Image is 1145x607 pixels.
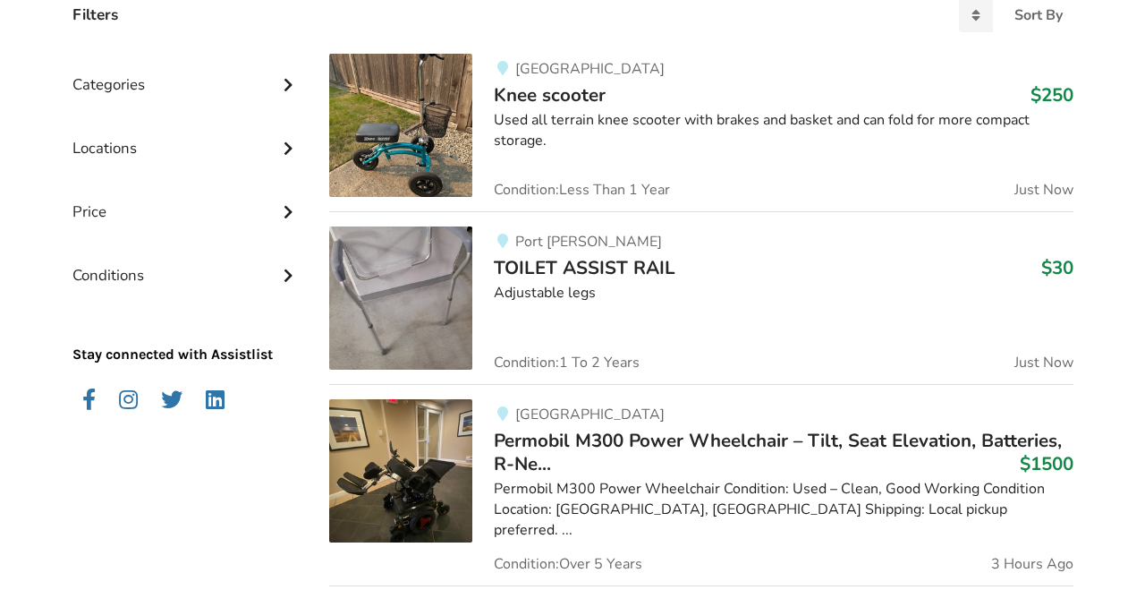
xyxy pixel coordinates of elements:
[329,399,472,543] img: mobility-permobil m300 power wheelchair – tilt, seat elevation, batteries, r-net
[1020,452,1073,475] h3: $1500
[72,295,301,365] p: Stay connected with Assistlist
[991,557,1073,571] span: 3 Hours Ago
[494,283,1073,303] div: Adjustable legs
[494,255,675,280] span: TOILET ASSIST RAIL
[515,405,665,424] span: [GEOGRAPHIC_DATA]
[329,54,1073,211] a: mobility-knee scooter[GEOGRAPHIC_DATA]Knee scooter$250Used all terrain knee scooter with brakes a...
[1014,8,1063,22] div: Sort By
[494,557,642,571] span: Condition: Over 5 Years
[329,227,472,370] img: bathroom safety-toilet assist rail
[1014,355,1073,370] span: Just Now
[1014,183,1073,197] span: Just Now
[72,167,301,230] div: Price
[72,39,301,103] div: Categories
[515,59,665,79] span: [GEOGRAPHIC_DATA]
[72,4,118,25] h4: Filters
[494,110,1073,151] div: Used all terrain knee scooter with brakes and basket and can fold for more compact storage.
[329,384,1073,586] a: mobility-permobil m300 power wheelchair – tilt, seat elevation, batteries, r-net[GEOGRAPHIC_DATA]...
[329,211,1073,384] a: bathroom safety-toilet assist rail Port [PERSON_NAME]TOILET ASSIST RAIL$30Adjustable legsConditio...
[1041,256,1073,279] h3: $30
[494,183,670,197] span: Condition: Less Than 1 Year
[494,82,606,107] span: Knee scooter
[1030,83,1073,107] h3: $250
[515,232,662,252] span: Port [PERSON_NAME]
[72,230,301,294] div: Conditions
[494,428,1062,476] span: Permobil M300 Power Wheelchair – Tilt, Seat Elevation, Batteries, R-Ne...
[329,54,472,197] img: mobility-knee scooter
[72,103,301,167] div: Locations
[494,479,1073,541] div: Permobil M300 Power Wheelchair Condition: Used – Clean, Good Working Condition Location: [GEOGRAP...
[494,355,640,370] span: Condition: 1 To 2 Years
